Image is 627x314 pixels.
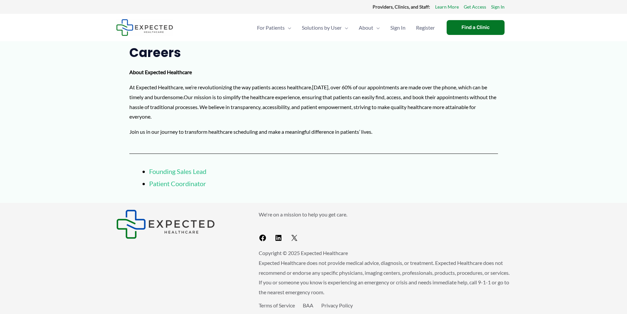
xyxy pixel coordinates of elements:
aside: Footer Widget 2 [259,210,511,245]
p: We're on a mission to help you get care. [259,210,511,219]
a: Patient Coordinator [149,180,206,187]
a: For PatientsMenu Toggle [252,16,297,39]
span: Register [416,16,435,39]
span: Solutions by User [302,16,342,39]
a: Terms of Service [259,302,295,308]
span: [DATE], over 60% of our appointments are made over the phone, which can be timely and burdensome. [129,84,487,100]
img: Expected Healthcare Logo - side, dark font, small [116,19,173,36]
h2: Careers [129,44,498,61]
p: At Expected Healthcare, we’re revolutionizing the way patients access healthcare. [129,82,498,122]
span: Copyright © 2025 Expected Healthcare [259,250,348,256]
span: Sign In [390,16,405,39]
p: Join us in our journey to transform healthcare scheduling and make a meaningful difference in pat... [129,127,498,137]
span: Menu Toggle [342,16,348,39]
strong: About Expected Healthcare [129,69,192,75]
span: Our mission is to simplify the healthcare experience, ensuring that patients can easily find, acc... [129,94,496,110]
span: About [359,16,373,39]
a: Solutions by UserMenu Toggle [297,16,353,39]
aside: Footer Widget 1 [116,210,242,239]
a: Learn More [435,3,459,11]
strong: Providers, Clinics, and Staff: [373,4,430,10]
span: We believe in transparency, accessibility, and patient empowerment, striving to make quality heal... [129,104,476,120]
a: Register [411,16,440,39]
a: Founding Sales Lead [149,167,206,175]
nav: Primary Site Navigation [252,16,440,39]
a: Privacy Policy [321,302,353,308]
a: Find a Clinic [447,20,505,35]
span: Menu Toggle [285,16,291,39]
span: Menu Toggle [373,16,380,39]
a: AboutMenu Toggle [353,16,385,39]
a: Get Access [464,3,486,11]
a: Sign In [385,16,411,39]
a: BAA [303,302,313,308]
span: For Patients [257,16,285,39]
img: Expected Healthcare Logo - side, dark font, small [116,210,215,239]
a: Sign In [491,3,505,11]
span: Expected Healthcare does not provide medical advice, diagnosis, or treatment. Expected Healthcare... [259,260,509,295]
